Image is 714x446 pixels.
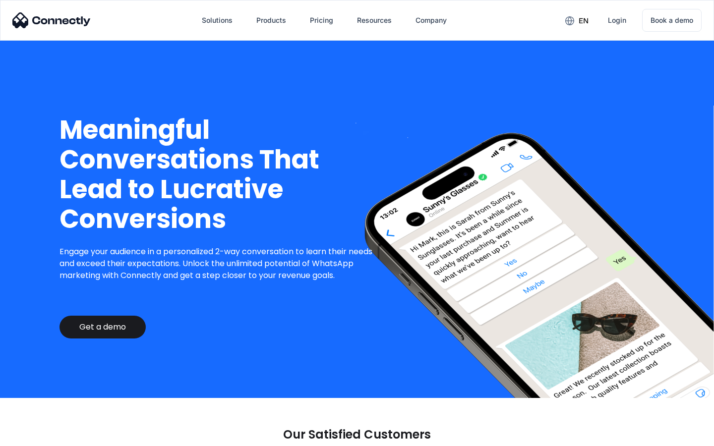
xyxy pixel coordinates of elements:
a: Book a demo [642,9,702,32]
h1: Meaningful Conversations That Lead to Lucrative Conversions [59,115,380,234]
div: Products [256,13,286,27]
aside: Language selected: English [10,429,59,443]
div: Login [608,13,626,27]
div: Resources [357,13,392,27]
div: Company [416,13,447,27]
p: Engage your audience in a personalized 2-way conversation to learn their needs and exceed their e... [59,246,380,281]
a: Login [600,8,634,32]
div: Pricing [310,13,333,27]
a: Get a demo [59,316,146,338]
div: Solutions [202,13,233,27]
ul: Language list [20,429,59,443]
img: Connectly Logo [12,12,91,28]
div: Get a demo [79,322,126,332]
a: Pricing [302,8,341,32]
p: Our Satisfied Customers [283,428,431,442]
div: en [579,14,589,28]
